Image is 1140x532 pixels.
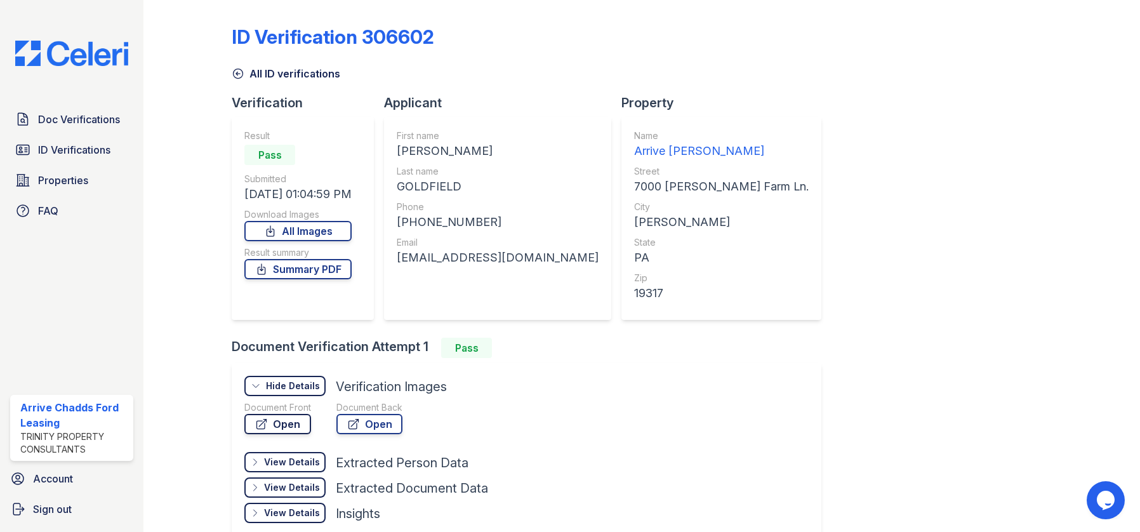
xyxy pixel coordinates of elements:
div: First name [397,130,599,142]
div: Email [397,236,599,249]
div: Pass [441,338,492,358]
div: Street [634,165,809,178]
div: GOLDFIELD [397,178,599,196]
div: Arrive Chadds Ford Leasing [20,400,128,430]
div: View Details [264,507,320,519]
a: ID Verifications [10,137,133,163]
div: Property [621,94,832,112]
div: Verification [232,94,384,112]
div: Submitted [244,173,352,185]
div: [PHONE_NUMBER] [397,213,599,231]
div: Zip [634,272,809,284]
span: ID Verifications [38,142,110,157]
div: City [634,201,809,213]
div: Applicant [384,94,621,112]
div: State [634,236,809,249]
div: Hide Details [266,380,320,392]
a: FAQ [10,198,133,223]
div: Arrive [PERSON_NAME] [634,142,809,160]
div: View Details [264,456,320,469]
div: Pass [244,145,295,165]
a: All Images [244,221,352,241]
img: CE_Logo_Blue-a8612792a0a2168367f1c8372b55b34899dd931a85d93a1a3d3e32e68fde9ad4.png [5,41,138,66]
div: Document Verification Attempt 1 [232,338,832,358]
a: Open [336,414,402,434]
div: Verification Images [336,378,447,396]
div: Result summary [244,246,352,259]
a: Account [5,466,138,491]
div: Phone [397,201,599,213]
div: 7000 [PERSON_NAME] Farm Ln. [634,178,809,196]
div: Extracted Person Data [336,454,468,472]
div: 19317 [634,284,809,302]
span: FAQ [38,203,58,218]
a: Sign out [5,496,138,522]
iframe: chat widget [1087,481,1127,519]
span: Doc Verifications [38,112,120,127]
div: Document Front [244,401,311,414]
div: [PERSON_NAME] [397,142,599,160]
a: All ID verifications [232,66,340,81]
div: View Details [264,481,320,494]
div: Result [244,130,352,142]
a: Summary PDF [244,259,352,279]
div: Last name [397,165,599,178]
div: Document Back [336,401,402,414]
span: Account [33,471,73,486]
span: Properties [38,173,88,188]
div: Trinity Property Consultants [20,430,128,456]
div: Extracted Document Data [336,479,488,497]
div: Name [634,130,809,142]
a: Properties [10,168,133,193]
div: Download Images [244,208,352,221]
a: Doc Verifications [10,107,133,132]
div: ID Verification 306602 [232,25,434,48]
a: Name Arrive [PERSON_NAME] [634,130,809,160]
div: Insights [336,505,380,522]
div: PA [634,249,809,267]
a: Open [244,414,311,434]
div: [EMAIL_ADDRESS][DOMAIN_NAME] [397,249,599,267]
div: [PERSON_NAME] [634,213,809,231]
div: [DATE] 01:04:59 PM [244,185,352,203]
span: Sign out [33,502,72,517]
